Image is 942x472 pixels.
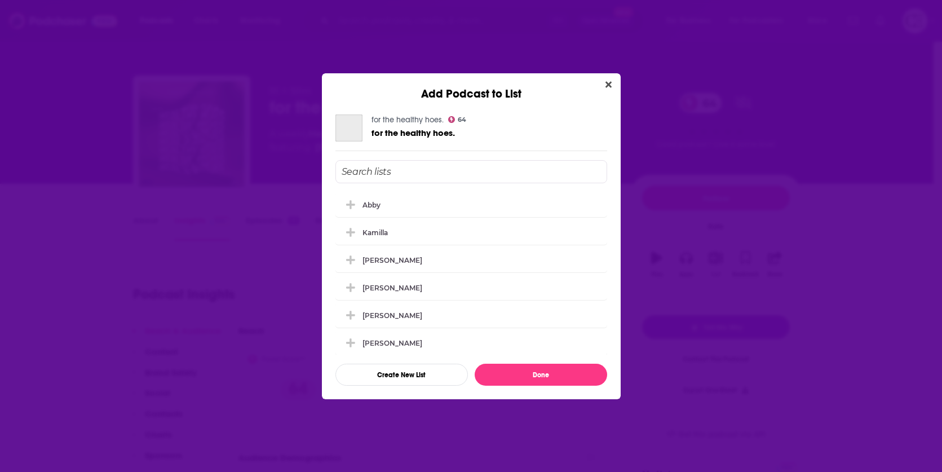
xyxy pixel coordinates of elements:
[335,303,607,328] div: Braden
[335,114,362,142] a: for the healthy hoes.
[448,116,467,123] a: 64
[335,192,607,217] div: Abby
[362,228,388,237] div: Kamilla
[362,284,422,292] div: [PERSON_NAME]
[601,78,616,92] button: Close
[458,117,466,122] span: 64
[322,73,621,101] div: Add Podcast to List
[335,330,607,355] div: Elyse
[372,115,444,125] a: for the healthy hoes.
[335,160,607,183] input: Search lists
[335,248,607,272] div: Logan
[335,160,607,386] div: Add Podcast To List
[362,311,422,320] div: [PERSON_NAME]
[335,275,607,300] div: Ashlyn
[372,127,455,138] span: for the healthy hoes.
[475,364,607,386] button: Done
[362,201,381,209] div: Abby
[372,128,455,138] a: for the healthy hoes.
[362,339,422,347] div: [PERSON_NAME]
[362,256,422,264] div: [PERSON_NAME]
[335,364,468,386] button: Create New List
[335,220,607,245] div: Kamilla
